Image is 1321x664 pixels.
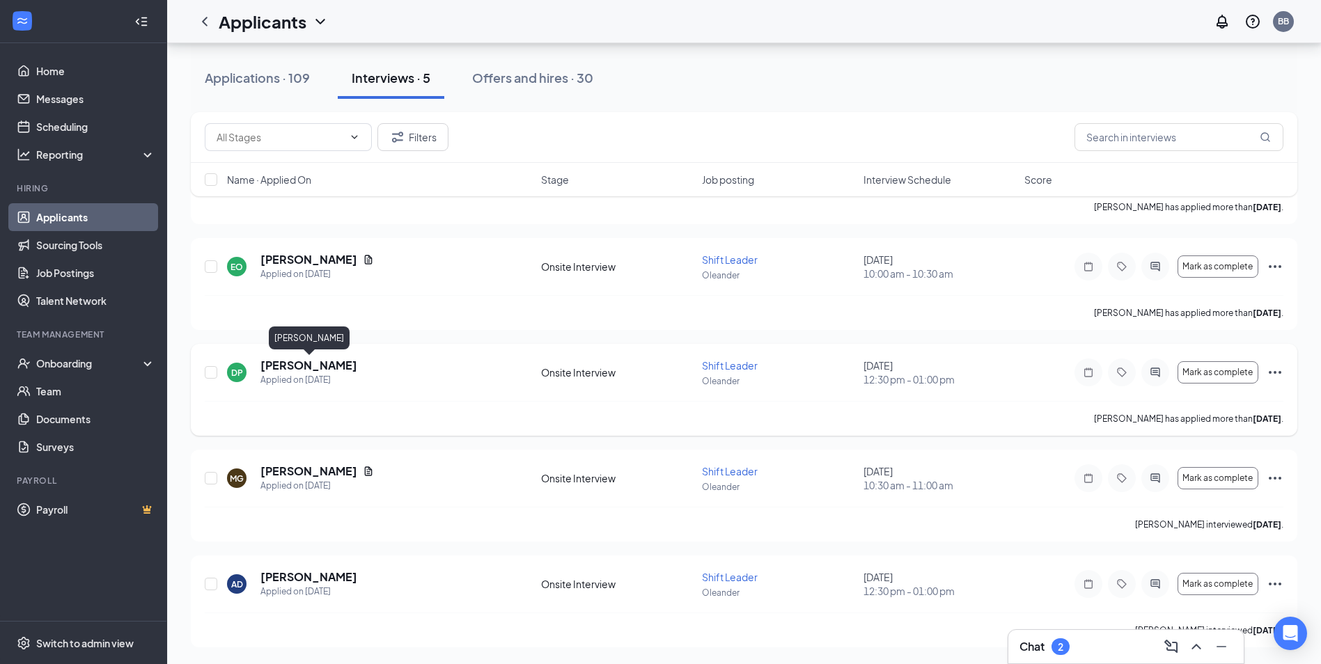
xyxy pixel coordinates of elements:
div: Onsite Interview [541,365,694,379]
svg: Analysis [17,148,31,161]
svg: Tag [1113,578,1130,590]
p: [PERSON_NAME] interviewed . [1135,519,1283,530]
div: EO [230,261,243,273]
svg: ActiveChat [1147,261,1164,272]
b: [DATE] [1253,413,1281,424]
svg: ChevronLeft [196,13,213,30]
p: Oleander [702,481,854,493]
div: [PERSON_NAME] [269,326,350,349]
a: Sourcing Tools [36,231,155,259]
input: All Stages [217,129,343,145]
svg: Note [1080,367,1097,378]
svg: WorkstreamLogo [15,14,29,28]
svg: ChevronDown [349,132,360,143]
a: PayrollCrown [36,496,155,523]
span: Shift Leader [702,359,758,372]
div: Reporting [36,148,156,161]
div: AD [231,578,243,590]
button: Mark as complete [1178,467,1258,489]
svg: ComposeMessage [1163,638,1180,655]
svg: Ellipses [1267,576,1283,592]
span: Shift Leader [702,253,758,266]
span: Shift Leader [702,465,758,477]
svg: Ellipses [1267,258,1283,275]
h5: [PERSON_NAME] [260,358,357,373]
svg: ActiveChat [1147,473,1164,484]
p: [PERSON_NAME] has applied more than . [1094,307,1283,319]
a: Job Postings [36,259,155,287]
div: DP [231,367,243,379]
div: Applied on [DATE] [260,585,357,599]
b: [DATE] [1253,625,1281,635]
span: Mark as complete [1182,367,1253,377]
div: [DATE] [863,253,1016,280]
svg: Minimize [1213,638,1230,655]
div: Team Management [17,329,153,340]
svg: Tag [1113,367,1130,378]
div: Applications · 109 [205,69,310,86]
svg: Ellipses [1267,364,1283,381]
span: 10:00 am - 10:30 am [863,267,1016,280]
span: Mark as complete [1182,579,1253,589]
button: Mark as complete [1178,573,1258,595]
svg: ActiveChat [1147,578,1164,590]
div: Applied on [DATE] [260,373,357,387]
svg: ChevronUp [1188,638,1205,655]
p: Oleander [702,587,854,599]
svg: QuestionInfo [1244,13,1261,30]
div: Payroll [17,475,153,487]
svg: ActiveChat [1147,367,1164,378]
span: 10:30 am - 11:00 am [863,478,1016,492]
div: BB [1278,15,1289,27]
a: Applicants [36,203,155,231]
div: [DATE] [863,358,1016,386]
a: Surveys [36,433,155,461]
svg: Notifications [1214,13,1230,30]
button: ComposeMessage [1160,635,1182,658]
div: Onsite Interview [541,577,694,591]
b: [DATE] [1253,308,1281,318]
b: [DATE] [1253,519,1281,530]
svg: Filter [389,129,406,145]
svg: Note [1080,261,1097,272]
a: Team [36,377,155,405]
span: Shift Leader [702,571,758,583]
span: Job posting [702,173,754,187]
button: ChevronUp [1185,635,1207,658]
svg: MagnifyingGlass [1260,132,1271,143]
h5: [PERSON_NAME] [260,569,357,585]
svg: Note [1080,473,1097,484]
a: Talent Network [36,287,155,315]
svg: Note [1080,578,1097,590]
svg: ChevronDown [312,13,329,30]
div: [DATE] [863,570,1016,598]
a: Scheduling [36,113,155,141]
span: Mark as complete [1182,473,1253,483]
div: Hiring [17,182,153,194]
a: Home [36,57,155,85]
svg: Tag [1113,261,1130,272]
span: Stage [541,173,569,187]
input: Search in interviews [1074,123,1283,151]
div: Offers and hires · 30 [472,69,593,86]
svg: Collapse [134,15,148,29]
span: Interview Schedule [863,173,951,187]
div: Onsite Interview [541,260,694,274]
div: Onsite Interview [541,471,694,485]
div: 2 [1058,641,1063,653]
div: Switch to admin view [36,636,134,650]
p: [PERSON_NAME] has applied more than . [1094,413,1283,425]
div: [DATE] [863,464,1016,492]
span: Mark as complete [1182,262,1253,271]
svg: Tag [1113,473,1130,484]
p: Oleander [702,375,854,387]
button: Mark as complete [1178,361,1258,384]
div: Applied on [DATE] [260,479,374,493]
div: Onboarding [36,356,143,370]
div: MG [230,473,244,484]
div: Applied on [DATE] [260,267,374,281]
span: Name · Applied On [227,173,311,187]
h5: [PERSON_NAME] [260,464,357,479]
span: 12:30 pm - 01:00 pm [863,372,1016,386]
svg: UserCheck [17,356,31,370]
